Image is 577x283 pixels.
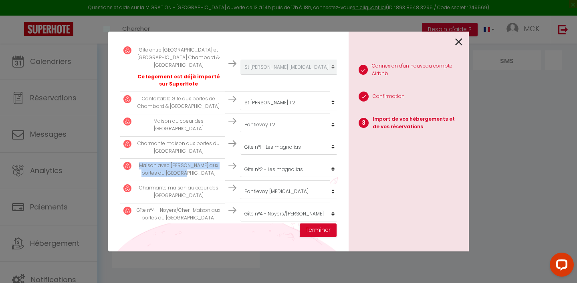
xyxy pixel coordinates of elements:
[135,184,222,199] p: Charmante maison au cœur des [GEOGRAPHIC_DATA]
[373,93,405,100] p: Confirmation
[372,62,462,78] p: Connexion d'un nouveau compte Airbnb
[543,249,577,283] iframe: LiveChat chat widget
[135,162,222,177] p: Maison avec [PERSON_NAME] aux portes du [GEOGRAPHIC_DATA]
[135,118,222,133] p: Maison au coeur des [GEOGRAPHIC_DATA]
[135,140,222,155] p: Charmante maison aux portes du [GEOGRAPHIC_DATA]
[300,223,337,237] button: Terminer
[135,207,222,222] p: Gîte n°4 - Noyers/Cher · Maison aux portes du [GEOGRAPHIC_DATA]
[135,73,222,88] p: Ce logement est déjà importé sur SuperHote
[359,118,369,128] span: 3
[373,116,462,131] p: Import de vos hébergements et de vos réservations
[135,95,222,110] p: Confortable Gîte aux portes de Chambord & [GEOGRAPHIC_DATA]
[135,46,222,69] p: Gîte entre [GEOGRAPHIC_DATA] et [GEOGRAPHIC_DATA] Chambord & [GEOGRAPHIC_DATA]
